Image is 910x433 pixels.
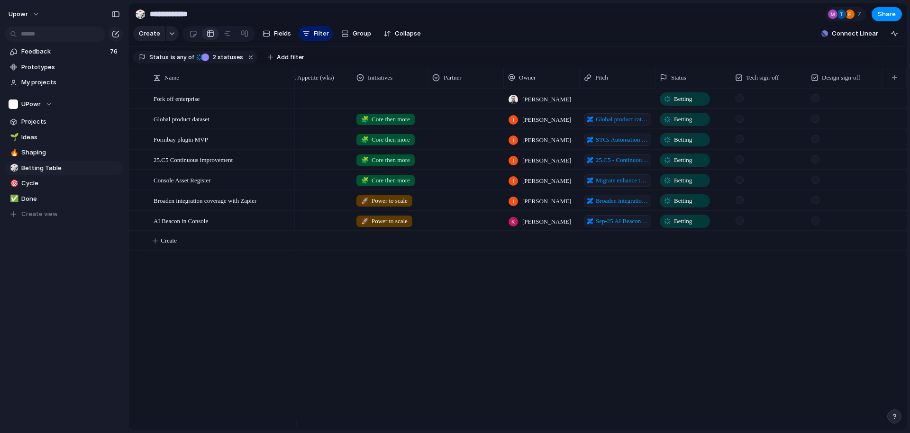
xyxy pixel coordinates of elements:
button: Connect Linear [818,27,882,41]
a: Projects [5,115,123,129]
a: 25.C5 - Continuous improvement pitch items [584,154,651,166]
span: [PERSON_NAME] [522,156,571,165]
a: Global product catalogue dataset [584,113,651,126]
span: STCs Automation Plugin [596,135,648,144]
span: Formbay plugin MVP [154,134,208,144]
span: Core then more [361,155,410,165]
button: Share [872,7,902,21]
span: 2 [210,54,218,61]
a: Sep-25 AI Beacon inside Console to improve Customer Self-Service Feedback pitch [584,215,651,227]
span: 🚀 [361,217,369,225]
span: Des. Appetite (wks) [285,73,334,82]
span: Console Asset Register [154,174,211,185]
span: Feedback [21,47,107,56]
div: 🎯 [10,178,17,189]
span: Initiatives [368,73,392,82]
button: 🎲 [9,163,18,173]
div: 🎲 [135,8,146,20]
span: Betting [674,155,692,165]
span: Group [353,29,371,38]
button: Create [133,26,165,41]
span: Betting [674,196,692,206]
span: Cycle [21,179,120,188]
div: 🎲 [10,162,17,173]
span: upowr [9,9,28,19]
span: Add filter [277,53,304,62]
span: Partner [444,73,462,82]
span: Shaping [21,148,120,157]
button: Fields [259,26,295,41]
span: [PERSON_NAME] [522,95,571,104]
span: Share [878,9,896,19]
span: [PERSON_NAME] [522,176,571,186]
span: Owner [519,73,536,82]
button: isany of [169,52,196,63]
span: 7 [857,9,864,19]
span: Create view [21,209,58,219]
span: Design sign-off [822,73,860,82]
a: Prototypes [5,60,123,74]
button: upowr [4,7,45,22]
span: Broaden integration coverage with Zapier [596,196,648,206]
span: Core then more [361,115,410,124]
span: Betting [674,176,692,185]
span: Tech sign-off [746,73,779,82]
span: 76 [110,47,119,56]
span: 🧩 [361,116,369,123]
button: Create view [5,207,123,221]
button: Add filter [262,51,310,64]
span: AI Beacon in Console [154,215,208,226]
span: 🧩 [361,156,369,163]
span: 🧩 [361,136,369,143]
span: Status [149,53,169,62]
span: Create [139,29,160,38]
button: 🔥 [9,148,18,157]
span: Betting [674,135,692,144]
div: 🎯Cycle [5,176,123,190]
span: Betting [674,216,692,226]
button: UPowr [5,97,123,111]
span: Global product catalogue dataset [596,115,648,124]
span: Collapse [395,29,421,38]
a: STCs Automation Plugin [584,134,651,146]
span: Core then more [361,135,410,144]
span: Name [164,73,179,82]
div: ✅ [10,193,17,204]
button: Collapse [380,26,425,41]
span: Betting [674,94,692,104]
button: 🌱 [9,133,18,142]
a: Broaden integration coverage with Zapier [584,195,651,207]
div: 🔥 [10,147,17,158]
a: Feedback76 [5,45,123,59]
span: Pitch [595,73,608,82]
a: 🎲Betting Table [5,161,123,175]
span: Connect Linear [832,29,878,38]
span: any of [175,53,194,62]
button: 2 statuses [195,52,245,63]
span: Migrate enhance the Asset Register [596,176,648,185]
a: 🌱Ideas [5,130,123,144]
span: Sep-25 AI Beacon inside Console to improve Customer Self-Service Feedback pitch [596,216,648,226]
span: My projects [21,78,120,87]
span: Betting [674,115,692,124]
a: 🔥Shaping [5,145,123,160]
span: [PERSON_NAME] [522,197,571,206]
button: Filter [299,26,333,41]
a: My projects [5,75,123,90]
span: Broaden integration coverage with Zapier [154,195,256,206]
span: [PERSON_NAME] [522,217,571,226]
span: 25.C5 - Continuous improvement pitch items [596,155,648,165]
a: ✅Done [5,192,123,206]
span: Prototypes [21,63,120,72]
div: 🌱 [10,132,17,143]
span: Betting Table [21,163,120,173]
span: [PERSON_NAME] [522,115,571,125]
span: statuses [210,53,243,62]
span: Projects [21,117,120,126]
span: Fields [274,29,291,38]
span: Global product dataset [154,113,209,124]
span: Core then more [361,176,410,185]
